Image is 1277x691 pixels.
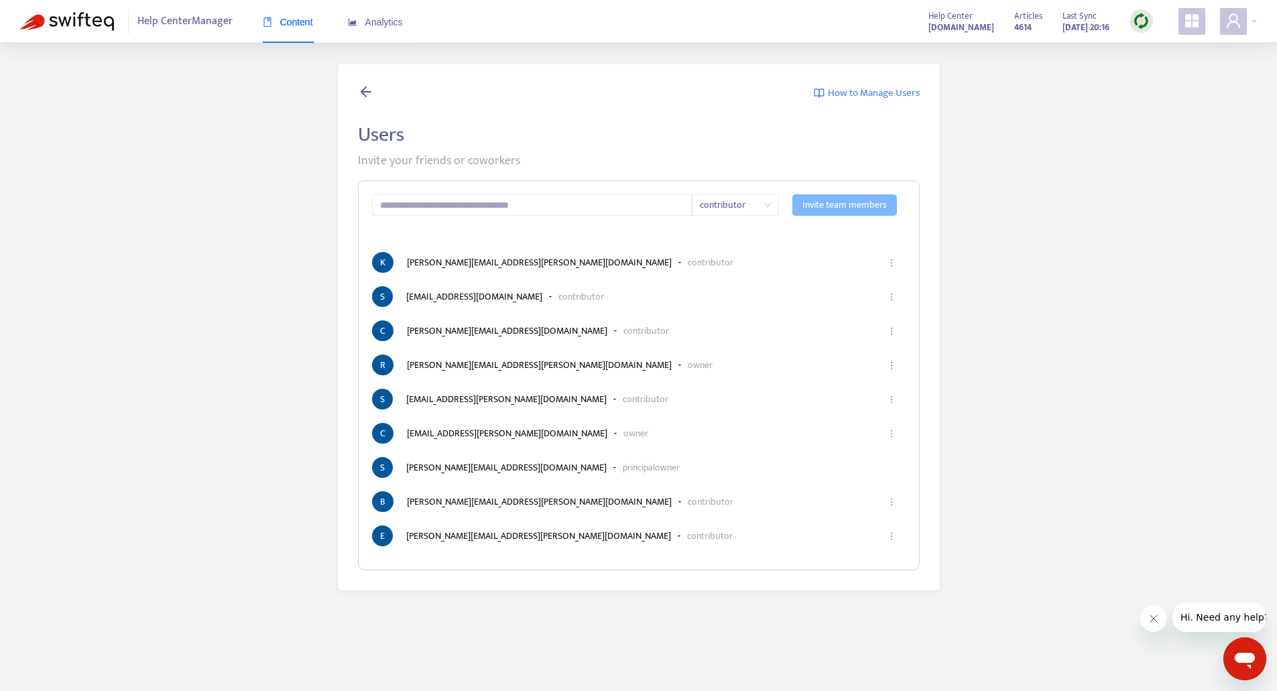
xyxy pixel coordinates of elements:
img: Swifteq [20,12,114,31]
li: [EMAIL_ADDRESS][PERSON_NAME][DOMAIN_NAME] [372,423,906,444]
p: contributor [688,495,733,509]
p: contributor [623,392,668,406]
span: ellipsis [887,395,896,404]
p: principal owner [623,460,680,475]
img: image-link [814,88,825,99]
a: [DOMAIN_NAME] [928,19,994,35]
button: ellipsis [880,385,902,414]
button: ellipsis [880,248,902,277]
h2: Users [358,123,920,147]
strong: [DOMAIN_NAME] [928,20,994,35]
span: ellipsis [887,531,896,541]
li: [PERSON_NAME][EMAIL_ADDRESS][DOMAIN_NAME] [372,320,906,341]
li: [PERSON_NAME][EMAIL_ADDRESS][PERSON_NAME][DOMAIN_NAME] [372,252,906,273]
button: ellipsis [880,521,902,551]
p: contributor [688,255,733,269]
b: - [678,358,681,372]
span: ellipsis [887,429,896,438]
iframe: Button to launch messaging window [1223,637,1266,680]
span: E [372,525,393,546]
b: - [678,529,680,543]
b: - [678,255,681,269]
span: ellipsis [887,292,896,302]
span: Last Sync [1062,9,1097,23]
span: C [372,320,393,341]
img: sync.dc5367851b00ba804db3.png [1133,13,1150,29]
span: S [372,457,393,478]
iframe: Close message [1140,605,1167,632]
button: Invite team members [792,194,897,216]
span: K [372,252,393,273]
li: [PERSON_NAME][EMAIL_ADDRESS][PERSON_NAME][DOMAIN_NAME] [372,491,906,512]
strong: 4614 [1014,20,1032,35]
span: ellipsis [887,361,896,370]
button: ellipsis [880,316,902,346]
span: R [372,355,393,375]
b: - [678,495,681,509]
li: [PERSON_NAME][EMAIL_ADDRESS][DOMAIN_NAME] [372,457,906,478]
li: [EMAIL_ADDRESS][DOMAIN_NAME] [372,286,906,307]
p: contributor [558,290,604,304]
p: Invite your friends or coworkers [358,152,920,170]
span: Help Center Manager [137,9,233,34]
li: [PERSON_NAME][EMAIL_ADDRESS][PERSON_NAME][DOMAIN_NAME] [372,525,906,546]
b: - [614,426,617,440]
p: contributor [687,529,733,543]
span: S [372,389,393,410]
b: - [549,290,552,304]
span: book [263,17,272,27]
a: How to Manage Users [814,84,920,103]
p: owner [688,358,713,372]
span: user [1225,13,1241,29]
b: - [613,392,616,406]
span: area-chart [348,17,357,27]
iframe: Message from company [1172,603,1266,632]
b: - [614,324,617,338]
button: ellipsis [880,282,902,312]
span: ellipsis [887,497,896,507]
p: contributor [623,324,669,338]
span: B [372,491,393,512]
li: [PERSON_NAME][EMAIL_ADDRESS][PERSON_NAME][DOMAIN_NAME] [372,355,906,375]
button: ellipsis [880,487,902,517]
span: Analytics [348,17,403,27]
span: How to Manage Users [828,86,920,101]
span: C [372,423,393,444]
button: ellipsis [880,351,902,380]
span: Content [263,17,313,27]
span: S [372,286,393,307]
span: Hi. Need any help? [8,9,97,20]
li: [EMAIL_ADDRESS][PERSON_NAME][DOMAIN_NAME] [372,389,906,410]
span: ellipsis [887,258,896,267]
span: Help Center [928,9,973,23]
span: appstore [1184,13,1200,29]
p: owner [623,426,648,440]
button: ellipsis [880,419,902,448]
b: - [613,460,616,475]
span: Articles [1014,9,1042,23]
strong: [DATE] 20:16 [1062,20,1109,35]
span: contributor [700,195,771,215]
span: ellipsis [887,326,896,336]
